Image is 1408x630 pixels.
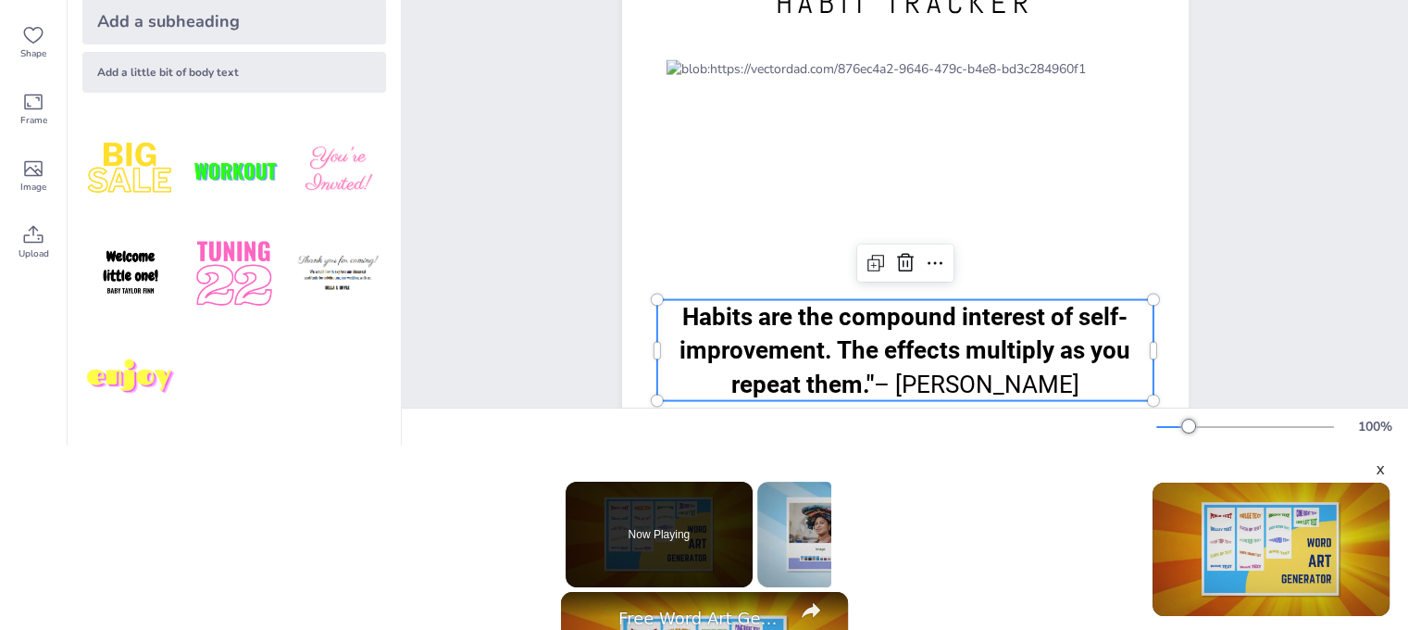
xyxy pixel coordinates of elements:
a: Free Word Art Generator [618,609,785,628]
span: Now Playing [628,529,690,540]
span: Frame [20,113,47,128]
img: style1.png [82,122,179,219]
div: 100 % [1352,418,1397,435]
img: K4iXMrW.png [290,226,386,322]
img: M7yqmqo.png [82,330,179,426]
span: Image [20,180,46,195]
button: share [794,594,828,627]
img: GNLDUe7.png [82,226,179,322]
img: XdJCRjX.png [186,122,282,219]
p: – [PERSON_NAME] [656,300,1153,401]
strong: Habits are the compound interest of self-improvement. The effects multiply as you repeat them." [679,303,1130,398]
span: Upload [19,246,49,261]
img: 1B4LbXY.png [186,226,282,322]
div: Add a little bit of body text [82,52,386,93]
img: BBMXfK6.png [290,122,386,219]
span: Shape [20,46,46,61]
